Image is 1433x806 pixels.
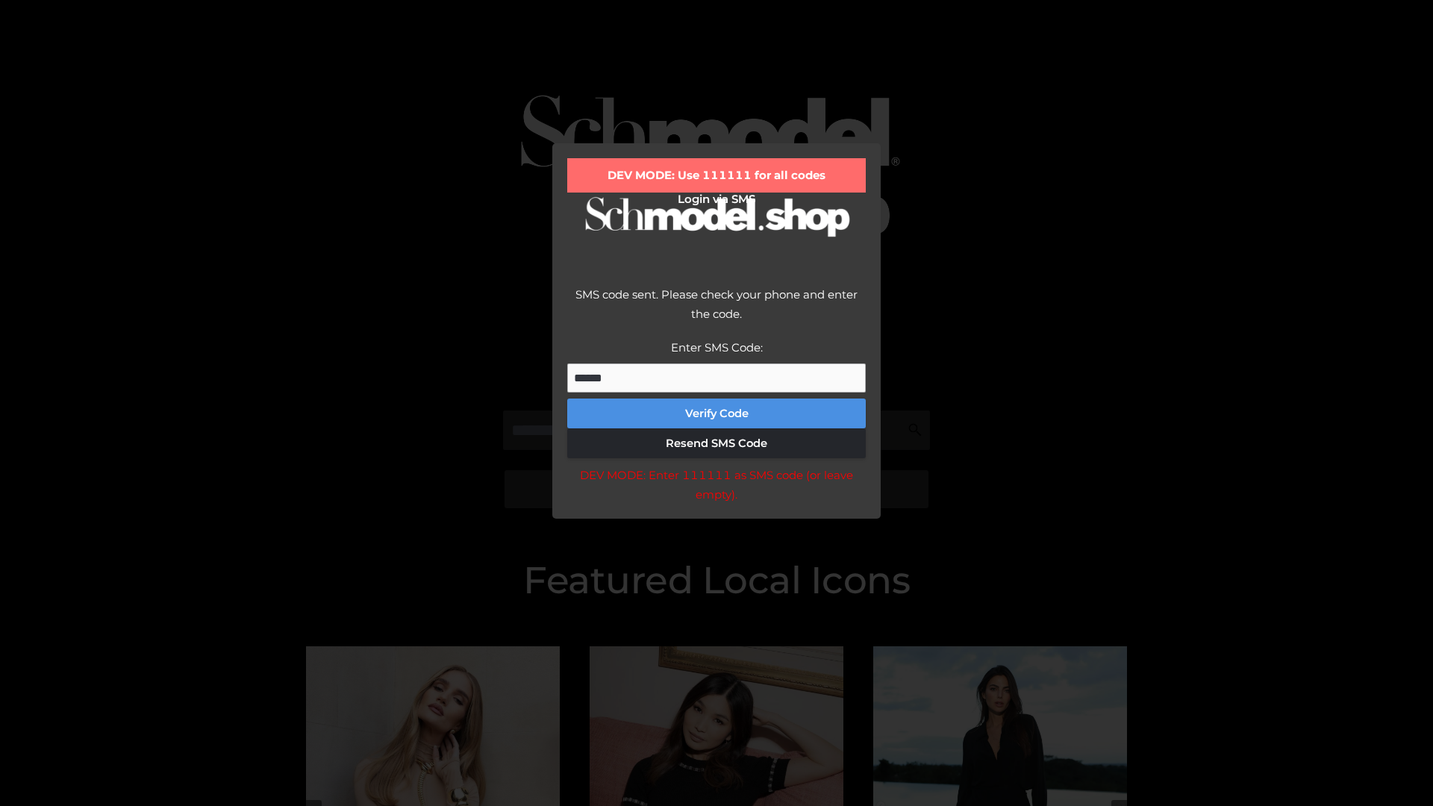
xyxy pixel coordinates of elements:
[671,340,763,354] label: Enter SMS Code:
[567,466,866,504] div: DEV MODE: Enter 111111 as SMS code (or leave empty).
[567,399,866,428] button: Verify Code
[567,193,866,206] h2: Login via SMS
[567,428,866,458] button: Resend SMS Code
[567,158,866,193] div: DEV MODE: Use 111111 for all codes
[567,285,866,338] div: SMS code sent. Please check your phone and enter the code.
